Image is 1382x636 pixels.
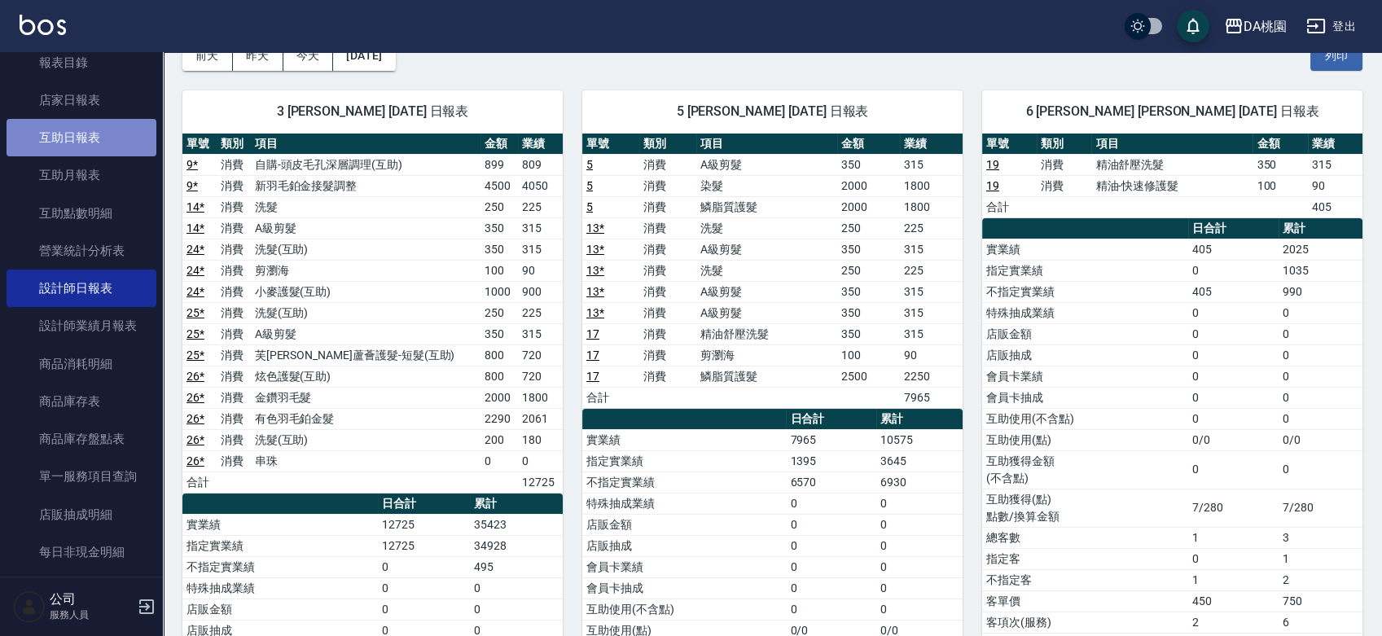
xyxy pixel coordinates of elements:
[982,302,1188,323] td: 特殊抽成業績
[217,260,251,281] td: 消費
[470,599,563,620] td: 0
[480,260,518,281] td: 100
[837,302,900,323] td: 350
[1253,175,1307,196] td: 100
[480,281,518,302] td: 1000
[518,134,563,155] th: 業績
[480,366,518,387] td: 800
[786,556,875,577] td: 0
[982,281,1188,302] td: 不指定實業績
[251,302,480,323] td: 洗髮(互助)
[7,345,156,383] a: 商品消耗明細
[1308,154,1362,175] td: 315
[639,344,696,366] td: 消費
[876,472,963,493] td: 6930
[480,239,518,260] td: 350
[1217,10,1293,43] button: DA桃園
[586,370,599,383] a: 17
[982,408,1188,429] td: 互助使用(不含點)
[586,158,593,171] a: 5
[251,196,480,217] td: 洗髮
[1253,154,1307,175] td: 350
[696,323,837,344] td: 精油舒壓洗髮
[900,323,963,344] td: 315
[378,599,471,620] td: 0
[586,327,599,340] a: 17
[182,514,378,535] td: 實業績
[217,387,251,408] td: 消費
[586,349,599,362] a: 17
[518,472,563,493] td: 12725
[876,514,963,535] td: 0
[982,590,1188,612] td: 客單價
[1037,154,1091,175] td: 消費
[480,217,518,239] td: 350
[986,179,999,192] a: 19
[7,81,156,119] a: 店家日報表
[837,239,900,260] td: 350
[1308,175,1362,196] td: 90
[696,154,837,175] td: A級剪髮
[837,154,900,175] td: 350
[251,450,480,472] td: 串珠
[900,217,963,239] td: 225
[518,217,563,239] td: 315
[696,196,837,217] td: 鱗脂質護髮
[982,429,1188,450] td: 互助使用(點)
[217,344,251,366] td: 消費
[602,103,943,120] span: 5 [PERSON_NAME] [DATE] 日報表
[182,134,217,155] th: 單號
[518,450,563,472] td: 0
[1188,239,1279,260] td: 405
[982,196,1037,217] td: 合計
[582,556,786,577] td: 會員卡業績
[1188,612,1279,633] td: 2
[217,217,251,239] td: 消費
[876,535,963,556] td: 0
[900,281,963,302] td: 315
[582,429,786,450] td: 實業績
[1188,527,1279,548] td: 1
[786,493,875,514] td: 0
[982,612,1188,633] td: 客項次(服務)
[982,387,1188,408] td: 會員卡抽成
[786,535,875,556] td: 0
[182,599,378,620] td: 店販金額
[1279,429,1362,450] td: 0/0
[518,323,563,344] td: 315
[639,366,696,387] td: 消費
[696,366,837,387] td: 鱗脂質護髮
[518,302,563,323] td: 225
[639,281,696,302] td: 消費
[982,134,1037,155] th: 單號
[7,420,156,458] a: 商品庫存盤點表
[786,409,875,430] th: 日合計
[1310,41,1362,71] button: 列印
[900,196,963,217] td: 1800
[1188,387,1279,408] td: 0
[217,429,251,450] td: 消費
[217,408,251,429] td: 消費
[986,158,999,171] a: 19
[470,556,563,577] td: 495
[1279,548,1362,569] td: 1
[13,590,46,623] img: Person
[7,119,156,156] a: 互助日報表
[217,134,251,155] th: 類別
[470,577,563,599] td: 0
[1279,302,1362,323] td: 0
[582,134,963,409] table: a dense table
[696,344,837,366] td: 剪瀏海
[1188,429,1279,450] td: 0/0
[480,196,518,217] td: 250
[582,535,786,556] td: 店販抽成
[251,366,480,387] td: 炫色護髮(互助)
[518,366,563,387] td: 720
[696,281,837,302] td: A級剪髮
[518,344,563,366] td: 720
[982,134,1362,218] table: a dense table
[982,548,1188,569] td: 指定客
[217,302,251,323] td: 消費
[900,366,963,387] td: 2250
[786,429,875,450] td: 7965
